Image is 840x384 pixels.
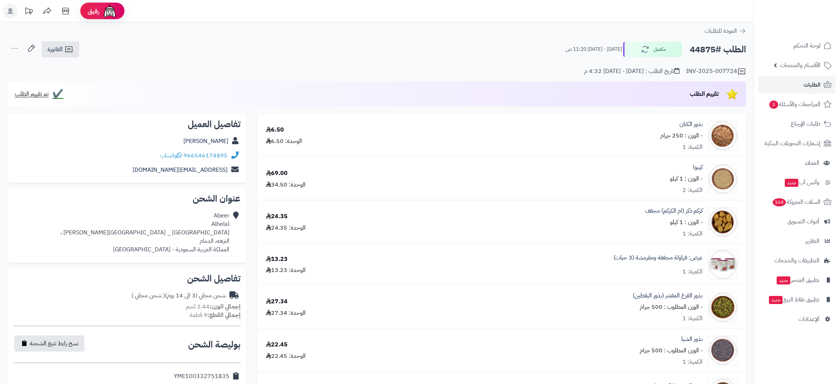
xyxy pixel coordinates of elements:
[780,60,820,70] span: الأقسام والمنتجات
[60,212,229,254] div: Abeer Alhelal [GEOGRAPHIC_DATA] _ [GEOGRAPHIC_DATA][PERSON_NAME] ، النزهه، الدمام المملكة العربية...
[787,216,819,227] span: أدوات التسويق
[640,346,703,355] small: - الوزن المطلوب : 500 جرام
[183,137,228,146] a: [PERSON_NAME]
[682,230,703,238] div: الكمية: 1
[709,164,737,194] img: 1641876737-Quinoa-90x90.jpg
[709,207,737,237] img: 1639829353-Turmeric%20Mother-90x90.jpg
[679,120,703,129] a: بذور الكتان
[769,101,778,109] span: 3
[758,95,836,113] a: المراجعات والأسئلة3
[266,126,284,134] div: 6.50
[133,165,228,174] a: [EMAIL_ADDRESS][DOMAIN_NAME]
[102,4,117,18] img: ai-face.png
[160,151,182,160] a: واتساب
[758,271,836,289] a: تطبيق المتجرجديد
[190,311,240,320] small: 9 قطعة
[266,224,306,232] div: الوحدة: 24.35
[266,137,302,146] div: الوحدة: 6.50
[805,236,819,246] span: التقارير
[704,27,746,35] a: العودة للطلبات
[266,297,288,306] div: 27.34
[682,358,703,366] div: الكمية: 1
[14,335,84,352] button: نسخ رابط تتبع الشحنة
[188,340,240,349] h2: بوليصة الشحن
[682,314,703,323] div: الكمية: 1
[758,213,836,230] a: أدوات التسويق
[20,4,38,20] a: تحديثات المنصة
[266,181,306,189] div: الوحدة: 34.50
[804,80,820,90] span: الطلبات
[785,179,798,187] span: جديد
[566,46,622,53] small: [DATE] - [DATE] 11:20 ص
[266,266,306,275] div: الوحدة: 13.23
[776,275,819,285] span: تطبيق المتجر
[769,99,820,109] span: المراجعات والأسئلة
[686,67,746,76] div: INV-2025-007724
[758,37,836,55] a: لوحة التحكم
[773,198,786,206] span: 164
[614,254,703,262] a: عرض: فراولة مجففة ومقرمشة (3 حبات)
[774,255,819,266] span: التطبيقات والخدمات
[183,151,228,160] a: 966546174895
[266,341,288,349] div: 22.45
[709,250,737,279] img: 1646393620-Strawberry%203%20Bundle%20v2%20(web)-90x90.jpg
[784,177,819,188] span: وآتس آب
[48,45,63,54] span: الفاتورة
[640,303,703,311] small: - الوزن المطلوب : 500 جرام
[30,339,78,348] span: نسخ رابط تتبع الشحنة
[645,207,703,215] a: كركم ذكر (ام الكركم) مجفف
[13,120,240,129] h2: تفاصيل العميل
[709,293,737,322] img: 1659889724-Squash%20Seeds%20Peeled-90x90.jpg
[758,76,836,94] a: الطلبات
[13,274,240,283] h2: تفاصيل الشحن
[793,41,820,51] span: لوحة التحكم
[791,119,820,129] span: طلبات الإرجاع
[13,194,240,203] h2: عنوان الشحن
[758,174,836,191] a: وآتس آبجديد
[623,42,682,57] button: مكتمل
[207,311,240,320] strong: إجمالي القطع:
[693,163,703,172] a: كينوا
[758,291,836,308] a: تطبيق نقاط البيعجديد
[670,218,703,227] small: - الوزن : 1 كيلو
[266,212,288,221] div: 24.35
[266,309,306,317] div: الوحدة: 27.34
[798,314,819,324] span: الإعدادات
[633,292,703,300] a: بذور القرع المقشر (بذور اليقطين)
[805,158,819,168] span: العملاء
[186,302,240,311] small: 2.44 كجم
[42,41,79,57] a: الفاتورة
[768,294,819,305] span: تطبيق نقاط البيع
[681,335,703,343] a: بذور الشيا
[266,255,288,263] div: 13.23
[769,296,783,304] span: جديد
[174,372,229,381] div: YME100332751835
[131,291,165,300] span: ( شحن مجاني )
[709,121,737,150] img: 1628249871-Flax%20Seeds-90x90.jpg
[758,154,836,172] a: العملاء
[690,90,719,98] span: تقييم الطلب
[777,276,790,284] span: جديد
[709,336,737,365] img: 1667661819-Chia%20Seeds-90x90.jpg
[765,138,820,149] span: إشعارات التحويلات البنكية
[15,90,63,98] a: ✔️ تم تقييم الطلب
[266,169,288,178] div: 69.00
[15,90,49,98] span: تم تقييم الطلب
[790,21,833,36] img: logo-2.png
[758,232,836,250] a: التقارير
[670,174,703,183] small: - الوزن : 1 كيلو
[758,135,836,152] a: إشعارات التحويلات البنكية
[772,197,820,207] span: السلات المتروكة
[758,252,836,269] a: التطبيقات والخدمات
[690,42,746,57] h2: الطلب #44875
[131,292,226,300] div: شحن مجاني (3 الى 14 يوم)
[682,268,703,276] div: الكمية: 1
[660,131,703,140] small: - الوزن : 250 جرام
[704,27,737,35] span: العودة للطلبات
[758,115,836,133] a: طلبات الإرجاع
[266,352,306,360] div: الوحدة: 22.45
[758,193,836,211] a: السلات المتروكة164
[682,143,703,151] div: الكمية: 1
[758,310,836,328] a: الإعدادات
